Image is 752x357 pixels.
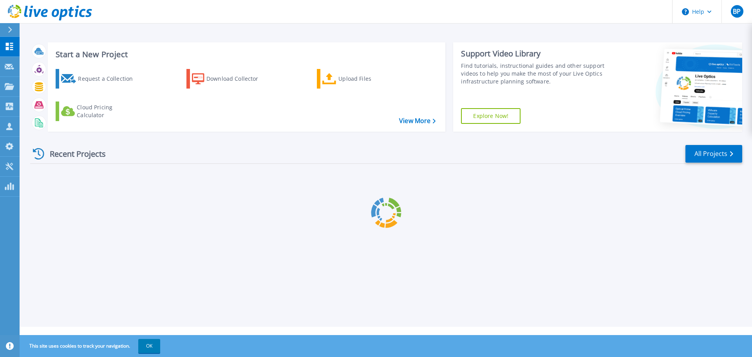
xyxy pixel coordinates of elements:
[22,339,160,353] span: This site uses cookies to track your navigation.
[685,145,742,163] a: All Projects
[56,50,436,59] h3: Start a New Project
[461,49,608,59] div: Support Video Library
[138,339,160,353] button: OK
[461,62,608,85] div: Find tutorials, instructional guides and other support videos to help you make the most of your L...
[317,69,404,89] a: Upload Files
[399,117,436,125] a: View More
[206,71,269,87] div: Download Collector
[56,69,143,89] a: Request a Collection
[78,71,141,87] div: Request a Collection
[461,108,521,124] a: Explore Now!
[77,103,139,119] div: Cloud Pricing Calculator
[30,144,116,163] div: Recent Projects
[733,8,741,14] span: BP
[186,69,274,89] a: Download Collector
[338,71,401,87] div: Upload Files
[56,101,143,121] a: Cloud Pricing Calculator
